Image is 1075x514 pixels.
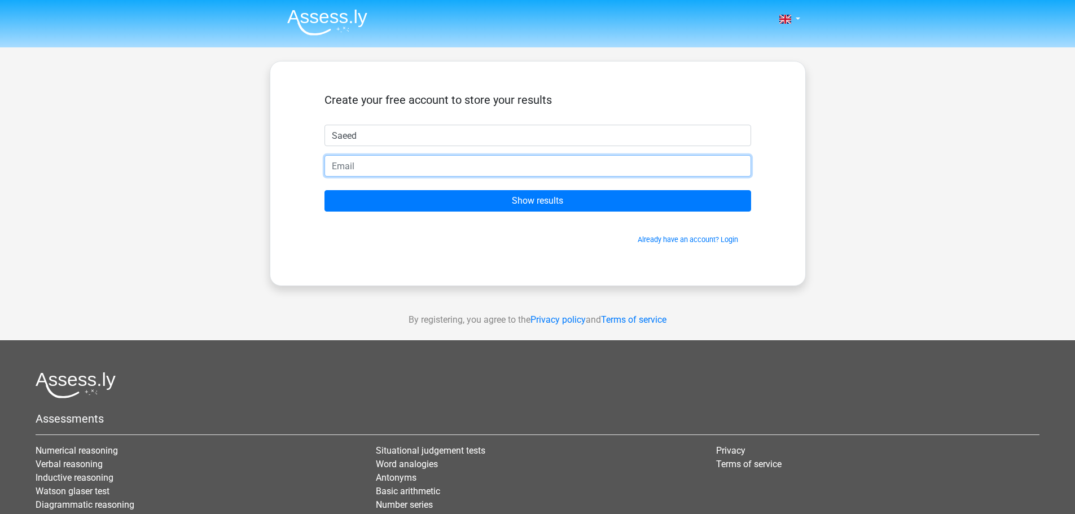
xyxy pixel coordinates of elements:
a: Diagrammatic reasoning [36,499,134,510]
a: Terms of service [601,314,666,325]
a: Inductive reasoning [36,472,113,483]
img: Assessly logo [36,372,116,398]
a: Privacy [716,445,745,456]
h5: Create your free account to store your results [324,93,751,107]
h5: Assessments [36,412,1039,425]
a: Watson glaser test [36,486,109,497]
input: First name [324,125,751,146]
a: Verbal reasoning [36,459,103,469]
a: Basic arithmetic [376,486,440,497]
a: Privacy policy [530,314,586,325]
a: Terms of service [716,459,782,469]
a: Situational judgement tests [376,445,485,456]
input: Email [324,155,751,177]
a: Number series [376,499,433,510]
img: Assessly [287,9,367,36]
a: Antonyms [376,472,416,483]
a: Already have an account? Login [638,235,738,244]
a: Word analogies [376,459,438,469]
a: Numerical reasoning [36,445,118,456]
input: Show results [324,190,751,212]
